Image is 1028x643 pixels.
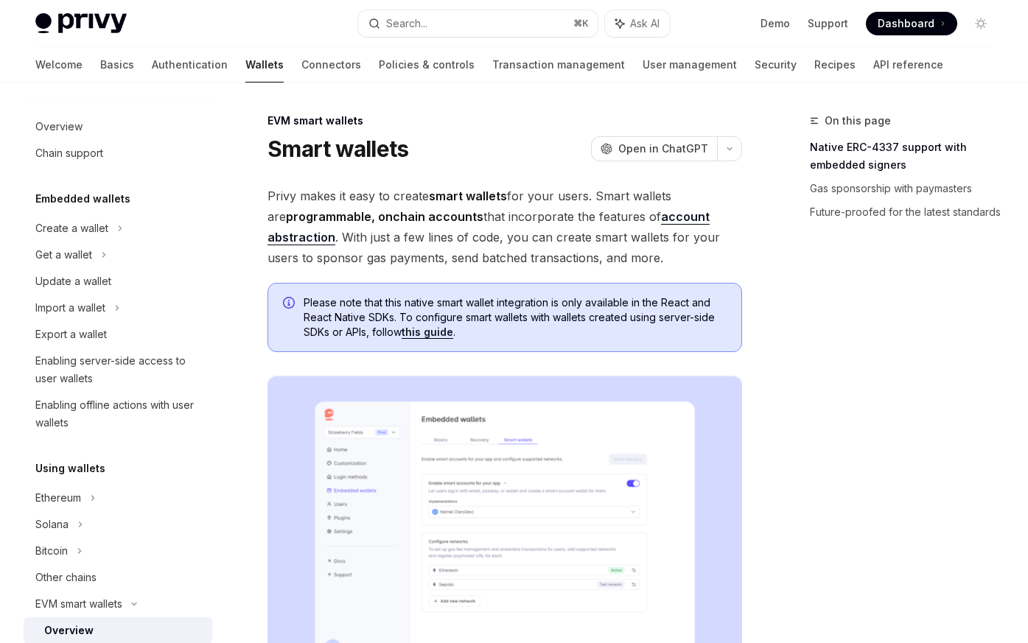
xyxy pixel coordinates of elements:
[808,16,848,31] a: Support
[643,47,737,82] a: User management
[24,140,212,166] a: Chain support
[878,16,934,31] span: Dashboard
[810,200,1004,224] a: Future-proofed for the latest standards
[969,12,993,35] button: Toggle dark mode
[24,348,212,392] a: Enabling server-side access to user wallets
[35,144,103,162] div: Chain support
[618,141,708,156] span: Open in ChatGPT
[492,47,625,82] a: Transaction management
[44,622,94,639] div: Overview
[402,326,453,339] a: this guide
[386,15,427,32] div: Search...
[35,273,111,290] div: Update a wallet
[24,113,212,140] a: Overview
[24,564,212,591] a: Other chains
[35,595,122,613] div: EVM smart wallets
[24,392,212,436] a: Enabling offline actions with user wallets
[24,321,212,348] a: Export a wallet
[814,47,856,82] a: Recipes
[873,47,943,82] a: API reference
[866,12,957,35] a: Dashboard
[268,113,742,128] div: EVM smart wallets
[35,352,203,387] div: Enabling server-side access to user wallets
[760,16,790,31] a: Demo
[35,489,81,507] div: Ethereum
[301,47,361,82] a: Connectors
[35,13,127,34] img: light logo
[304,295,727,340] span: Please note that this native smart wallet integration is only available in the React and React Na...
[283,297,298,312] svg: Info
[35,326,107,343] div: Export a wallet
[810,177,1004,200] a: Gas sponsorship with paymasters
[35,118,83,136] div: Overview
[35,516,69,533] div: Solana
[35,299,105,317] div: Import a wallet
[286,209,483,224] strong: programmable, onchain accounts
[100,47,134,82] a: Basics
[268,136,408,162] h1: Smart wallets
[755,47,797,82] a: Security
[825,112,891,130] span: On this page
[35,246,92,264] div: Get a wallet
[358,10,597,37] button: Search...⌘K
[268,186,742,268] span: Privy makes it easy to create for your users. Smart wallets are that incorporate the features of ...
[245,47,284,82] a: Wallets
[591,136,717,161] button: Open in ChatGPT
[35,190,130,208] h5: Embedded wallets
[35,219,108,237] div: Create a wallet
[379,47,475,82] a: Policies & controls
[810,136,1004,177] a: Native ERC-4337 support with embedded signers
[35,569,97,586] div: Other chains
[429,189,507,203] strong: smart wallets
[35,396,203,432] div: Enabling offline actions with user wallets
[35,542,68,560] div: Bitcoin
[35,47,83,82] a: Welcome
[35,460,105,477] h5: Using wallets
[630,16,660,31] span: Ask AI
[573,18,589,29] span: ⌘ K
[24,268,212,295] a: Update a wallet
[152,47,228,82] a: Authentication
[605,10,670,37] button: Ask AI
